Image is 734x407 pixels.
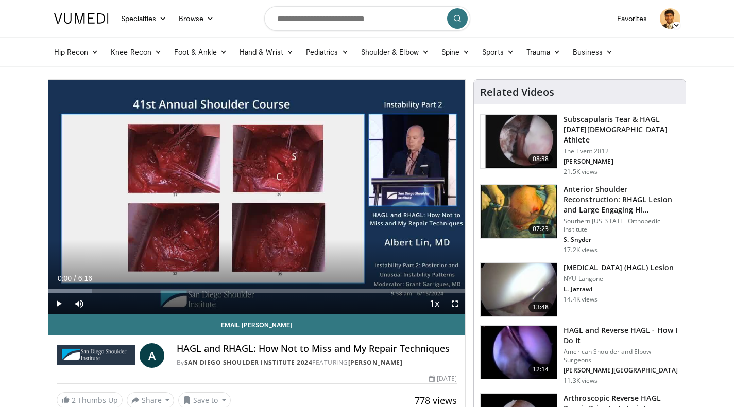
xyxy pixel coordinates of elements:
[528,154,553,164] span: 08:38
[481,115,557,168] img: 5SPjETdNCPS-ZANX4xMDoxOjB1O8AjAz_2.150x105_q85_crop-smart_upscale.jpg
[611,8,654,29] a: Favorites
[564,348,679,364] p: American Shoulder and Elbow Surgeons
[564,246,598,254] p: 17.2K views
[173,8,220,29] a: Browse
[184,358,313,367] a: San Diego Shoulder Institute 2024
[564,275,674,283] p: NYU Langone
[564,377,598,385] p: 11.3K views
[480,114,679,176] a: 08:38 Subscapularis Tear & HAGL [DATE][DEMOGRAPHIC_DATA] Athlete The Event 2012 [PERSON_NAME] 21....
[445,293,465,314] button: Fullscreen
[415,394,457,406] span: 778 views
[564,157,679,166] p: [PERSON_NAME]
[564,325,679,346] h3: HAGL and Reverse HAGL - How I Do It
[480,86,554,98] h4: Related Videos
[72,395,76,405] span: 2
[564,184,679,215] h3: Anterior Shoulder Reconstruction: RHAGL Lesion and Large Engaging Hi…
[660,8,680,29] img: Avatar
[564,262,674,273] h3: [MEDICAL_DATA] (HAGL) Lesion
[520,42,567,62] a: Trauma
[355,42,435,62] a: Shoulder & Elbow
[564,366,679,375] p: [PERSON_NAME][GEOGRAPHIC_DATA]
[105,42,168,62] a: Knee Recon
[564,285,674,293] p: L. Jazrawi
[480,325,679,385] a: 12:14 HAGL and Reverse HAGL - How I Do It American Shoulder and Elbow Surgeons [PERSON_NAME][GEOG...
[564,295,598,304] p: 14.4K views
[48,289,466,293] div: Progress Bar
[78,274,92,282] span: 6:16
[69,293,90,314] button: Mute
[480,184,679,254] a: 07:23 Anterior Shoulder Reconstruction: RHAGL Lesion and Large Engaging Hi… Southern [US_STATE] O...
[481,185,557,238] img: eolv1L8ZdYrFVOcH4xMDoxOjBrO-I4W8.150x105_q85_crop-smart_upscale.jpg
[115,8,173,29] a: Specialties
[233,42,300,62] a: Hand & Wrist
[424,293,445,314] button: Playback Rate
[564,217,679,234] p: Southern [US_STATE] Orthopedic Institute
[435,42,476,62] a: Spine
[564,168,598,176] p: 21.5K views
[48,80,466,314] video-js: Video Player
[564,114,679,145] h3: Subscapularis Tear & HAGL [DATE][DEMOGRAPHIC_DATA] Athlete
[168,42,233,62] a: Foot & Ankle
[48,314,466,335] a: Email [PERSON_NAME]
[48,293,69,314] button: Play
[58,274,72,282] span: 0:00
[264,6,470,31] input: Search topics, interventions
[74,274,76,282] span: /
[528,364,553,375] span: 12:14
[476,42,520,62] a: Sports
[567,42,619,62] a: Business
[177,343,457,355] h4: HAGL and RHAGL: How Not to Miss and My Repair Techniques
[177,358,457,367] div: By FEATURING
[481,326,557,379] img: hagl_3.png.150x105_q85_crop-smart_upscale.jpg
[528,302,553,312] span: 13:48
[429,374,457,383] div: [DATE]
[140,343,164,368] a: A
[57,343,135,368] img: San Diego Shoulder Institute 2024
[300,42,355,62] a: Pediatrics
[480,262,679,317] a: 13:48 [MEDICAL_DATA] (HAGL) Lesion NYU Langone L. Jazrawi 14.4K views
[528,224,553,234] span: 07:23
[564,236,679,244] p: S. Snyder
[54,13,109,24] img: VuMedi Logo
[564,147,679,155] p: The Event 2012
[348,358,403,367] a: [PERSON_NAME]
[481,263,557,316] img: 318915_0003_1.png.150x105_q85_crop-smart_upscale.jpg
[48,42,105,62] a: Hip Recon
